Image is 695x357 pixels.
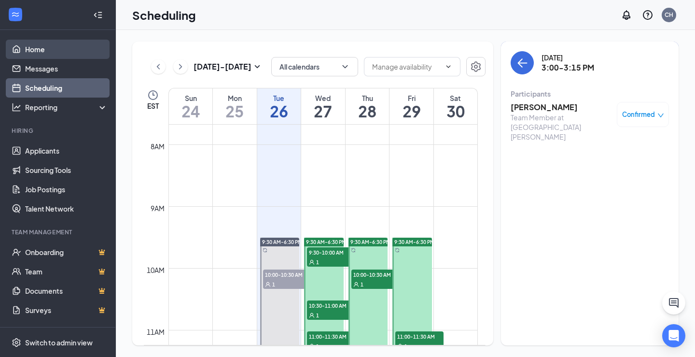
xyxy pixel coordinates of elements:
[25,281,108,300] a: DocumentsCrown
[12,102,21,112] svg: Analysis
[149,203,167,214] div: 9am
[147,101,159,111] span: EST
[263,270,311,279] span: 10:00-10:30 AM
[301,93,345,103] div: Wed
[665,11,673,19] div: CH
[309,343,315,349] svg: User
[434,103,477,119] h1: 30
[213,103,257,119] h1: 25
[516,57,528,69] svg: ArrowLeft
[511,113,612,142] div: Team Member at [GEOGRAPHIC_DATA][PERSON_NAME]
[301,103,345,119] h1: 27
[25,59,108,78] a: Messages
[542,53,594,62] div: [DATE]
[176,61,185,72] svg: ChevronRight
[307,331,355,341] span: 11:00-11:30 AM
[251,61,263,72] svg: SmallChevronDown
[12,338,21,347] svg: Settings
[257,93,301,103] div: Tue
[434,88,477,124] a: August 30, 2025
[25,40,108,59] a: Home
[93,10,103,20] svg: Collapse
[169,93,212,103] div: Sun
[257,103,301,119] h1: 26
[389,88,433,124] a: August 29, 2025
[25,338,93,347] div: Switch to admin view
[511,102,612,113] h3: [PERSON_NAME]
[149,141,167,152] div: 8am
[445,63,452,71] svg: ChevronDown
[25,78,108,98] a: Scheduling
[309,259,315,265] svg: User
[11,10,20,19] svg: WorkstreamLogo
[353,282,359,287] svg: User
[621,9,632,21] svg: Notifications
[25,199,108,218] a: Talent Network
[511,89,669,99] div: Participants
[194,61,251,72] h3: [DATE] - [DATE]
[271,57,358,76] button: All calendarsChevronDown
[272,281,275,288] span: 1
[257,88,301,124] a: August 26, 2025
[668,297,680,309] svg: ChatActive
[316,343,319,350] span: 1
[346,88,389,124] a: August 28, 2025
[395,331,444,341] span: 11:00-11:30 AM
[316,259,319,266] span: 1
[25,262,108,281] a: TeamCrown
[169,88,212,124] a: August 24, 2025
[173,59,188,74] button: ChevronRight
[511,51,534,74] button: back-button
[169,103,212,119] h1: 24
[542,62,594,73] h3: 3:00-3:15 PM
[466,57,486,76] button: Settings
[309,313,315,318] svg: User
[622,110,655,119] span: Confirmed
[316,312,319,319] span: 1
[265,282,271,287] svg: User
[404,343,407,350] span: 1
[301,88,345,124] a: August 27, 2025
[662,291,685,314] button: ChatActive
[145,265,167,275] div: 10am
[470,61,482,72] svg: Settings
[213,93,257,103] div: Mon
[397,343,403,349] svg: User
[263,248,267,253] svg: Sync
[351,248,356,253] svg: Sync
[395,248,400,253] svg: Sync
[642,9,653,21] svg: QuestionInfo
[147,89,159,101] svg: Clock
[657,112,664,119] span: down
[12,127,106,135] div: Hiring
[351,270,400,279] span: 10:00-10:30 AM
[153,61,163,72] svg: ChevronLeft
[25,141,108,160] a: Applicants
[662,324,685,347] div: Open Intercom Messenger
[306,239,346,245] span: 9:30 AM-6:30 PM
[389,93,433,103] div: Fri
[25,300,108,320] a: SurveysCrown
[350,239,390,245] span: 9:30 AM-6:30 PM
[307,300,355,310] span: 10:30-11:00 AM
[12,228,106,236] div: Team Management
[145,327,167,337] div: 11am
[346,103,389,119] h1: 28
[25,102,108,112] div: Reporting
[389,103,433,119] h1: 29
[25,243,108,262] a: OnboardingCrown
[25,180,108,199] a: Job Postings
[361,281,363,288] span: 1
[346,93,389,103] div: Thu
[434,93,477,103] div: Sat
[213,88,257,124] a: August 25, 2025
[372,61,441,72] input: Manage availability
[151,59,166,74] button: ChevronLeft
[340,62,350,71] svg: ChevronDown
[25,160,108,180] a: Sourcing Tools
[394,239,434,245] span: 9:30 AM-6:30 PM
[262,239,302,245] span: 9:30 AM-6:30 PM
[132,7,196,23] h1: Scheduling
[307,247,355,257] span: 9:30-10:00 AM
